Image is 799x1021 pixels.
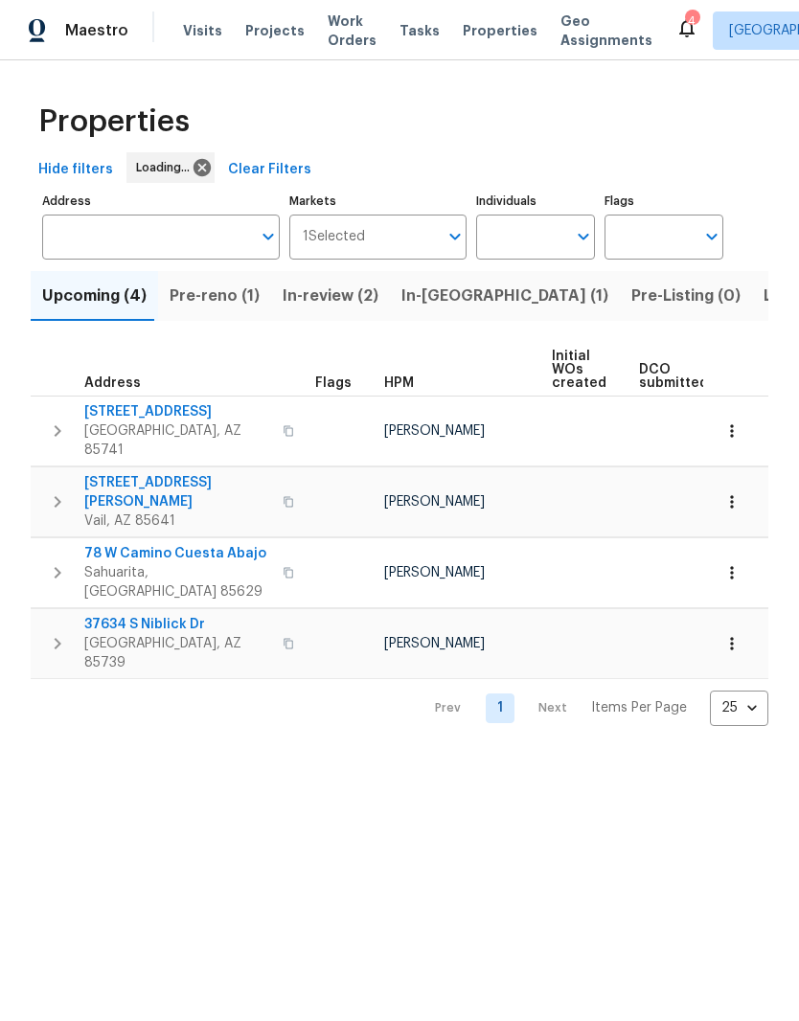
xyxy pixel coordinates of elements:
[384,566,485,579] span: [PERSON_NAME]
[631,283,741,309] span: Pre-Listing (0)
[552,350,606,390] span: Initial WOs created
[384,424,485,438] span: [PERSON_NAME]
[476,195,595,207] label: Individuals
[42,195,280,207] label: Address
[183,21,222,40] span: Visits
[84,376,141,390] span: Address
[698,223,725,250] button: Open
[65,21,128,40] span: Maestro
[463,21,537,40] span: Properties
[84,615,271,634] span: 37634 S Niblick Dr
[685,11,698,31] div: 4
[417,691,768,726] nav: Pagination Navigation
[570,223,597,250] button: Open
[170,283,260,309] span: Pre-reno (1)
[605,195,723,207] label: Flags
[401,283,608,309] span: In-[GEOGRAPHIC_DATA] (1)
[315,376,352,390] span: Flags
[399,24,440,37] span: Tasks
[84,544,271,563] span: 78 W Camino Cuesta Abajo
[639,363,708,390] span: DCO submitted
[303,229,365,245] span: 1 Selected
[255,223,282,250] button: Open
[384,495,485,509] span: [PERSON_NAME]
[283,283,378,309] span: In-review (2)
[84,473,271,511] span: [STREET_ADDRESS][PERSON_NAME]
[560,11,652,50] span: Geo Assignments
[84,634,271,672] span: [GEOGRAPHIC_DATA], AZ 85739
[220,152,319,188] button: Clear Filters
[84,511,271,531] span: Vail, AZ 85641
[384,637,485,650] span: [PERSON_NAME]
[384,376,414,390] span: HPM
[38,112,190,131] span: Properties
[486,693,514,723] a: Goto page 1
[245,21,305,40] span: Projects
[126,152,215,183] div: Loading...
[84,421,271,460] span: [GEOGRAPHIC_DATA], AZ 85741
[84,402,271,421] span: [STREET_ADDRESS]
[42,283,147,309] span: Upcoming (4)
[31,152,121,188] button: Hide filters
[136,158,197,177] span: Loading...
[228,158,311,182] span: Clear Filters
[84,563,271,601] span: Sahuarita, [GEOGRAPHIC_DATA] 85629
[710,683,768,733] div: 25
[591,698,687,717] p: Items Per Page
[38,158,113,182] span: Hide filters
[442,223,468,250] button: Open
[289,195,468,207] label: Markets
[328,11,377,50] span: Work Orders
